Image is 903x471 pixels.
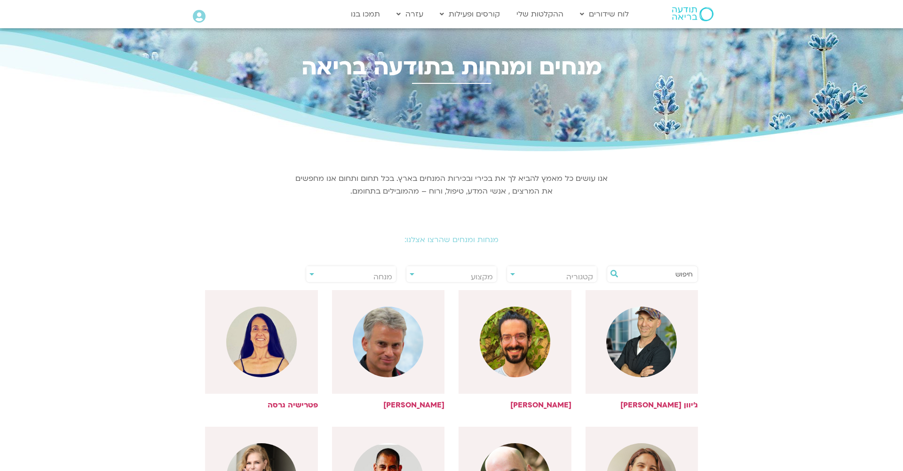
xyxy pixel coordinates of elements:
[188,54,715,80] h2: מנחים ומנחות בתודעה בריאה
[512,5,568,23] a: ההקלטות שלי
[566,272,593,282] span: קטגוריה
[392,5,428,23] a: עזרה
[205,401,318,409] h6: פטרישיה גרסה
[294,172,609,198] p: אנו עושים כל מאמץ להביא לך את בכירי ובכירות המנחים בארץ. בכל תחום ותחום אנו מחפשים את המרצים , אנ...
[621,266,693,282] input: חיפוש
[480,307,550,377] img: %D7%A9%D7%92%D7%91-%D7%94%D7%95%D7%A8%D7%95%D7%91%D7%99%D7%A5.jpg
[332,401,445,409] h6: [PERSON_NAME]
[435,5,505,23] a: קורסים ופעילות
[188,235,715,244] h2: מנחות ומנחים שהרצו אצלנו:
[353,307,423,377] img: %D7%A2%D7%A0%D7%91%D7%A8-%D7%91%D7%A8-%D7%A7%D7%9E%D7%94.png
[205,290,318,409] a: פטרישיה גרסה
[226,307,297,377] img: WhatsApp-Image-2025-07-12-at-16.43.23.jpeg
[346,5,385,23] a: תמכו בנו
[373,272,392,282] span: מנחה
[459,290,571,409] a: [PERSON_NAME]
[586,401,698,409] h6: ג'יוון [PERSON_NAME]
[586,290,698,409] a: ג'יוון [PERSON_NAME]
[606,307,677,377] img: %D7%96%D7%99%D7%95%D7%90%D7%9F-.png
[471,272,493,282] span: מקצוע
[672,7,713,21] img: תודעה בריאה
[459,401,571,409] h6: [PERSON_NAME]
[575,5,634,23] a: לוח שידורים
[332,290,445,409] a: [PERSON_NAME]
